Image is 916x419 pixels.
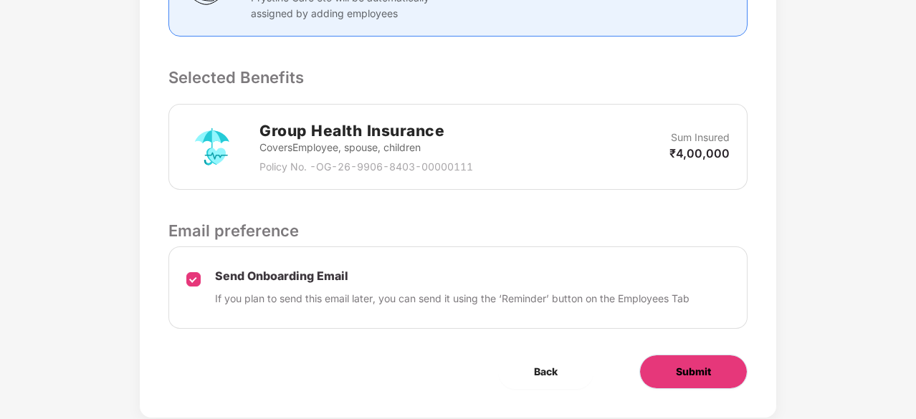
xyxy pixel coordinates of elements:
[676,364,711,380] span: Submit
[671,130,730,145] p: Sum Insured
[259,159,473,175] p: Policy No. - OG-26-9906-8403-00000111
[669,145,730,161] p: ₹4,00,000
[168,218,748,243] p: Email preference
[259,119,473,143] h2: Group Health Insurance
[215,269,690,284] p: Send Onboarding Email
[215,291,690,307] p: If you plan to send this email later, you can send it using the ‘Reminder’ button on the Employee...
[498,355,593,389] button: Back
[168,65,748,90] p: Selected Benefits
[534,364,558,380] span: Back
[259,140,473,155] p: Covers Employee, spouse, children
[639,355,748,389] button: Submit
[186,121,238,173] img: svg+xml;base64,PHN2ZyB4bWxucz0iaHR0cDovL3d3dy53My5vcmcvMjAwMC9zdmciIHdpZHRoPSI3MiIgaGVpZ2h0PSI3Mi...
